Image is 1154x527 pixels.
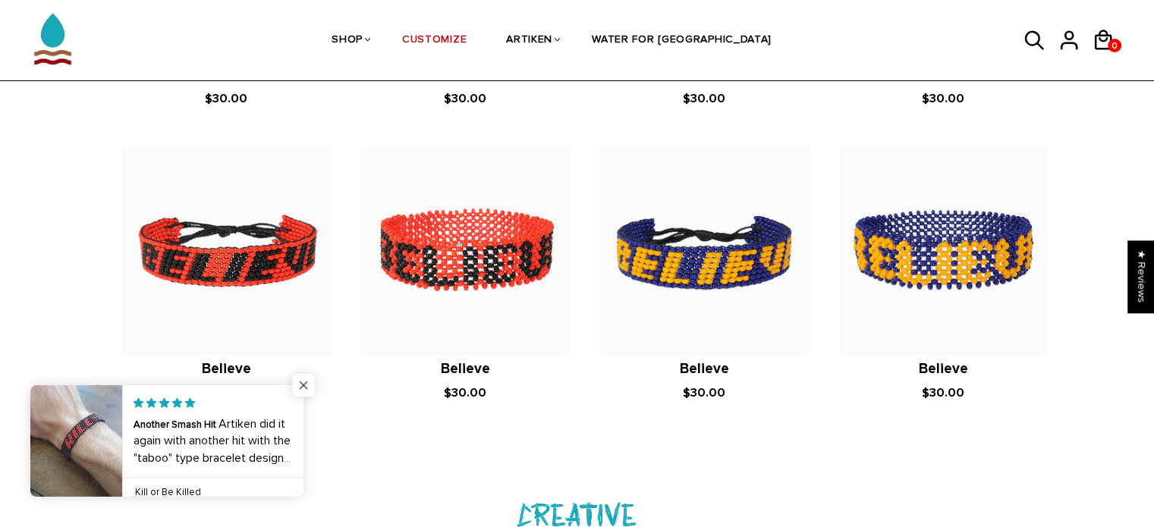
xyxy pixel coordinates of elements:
[205,91,247,106] span: $30.00
[1108,36,1121,55] span: 0
[922,385,964,400] span: $30.00
[332,1,363,81] a: SHOP
[683,385,725,400] span: $30.00
[402,1,467,81] a: CUSTOMIZE
[919,65,968,83] a: Believe
[922,91,964,106] span: $30.00
[919,360,968,378] a: Believe
[444,91,486,106] span: $30.00
[506,1,552,81] a: ARTIKEN
[683,91,725,106] span: $30.00
[202,360,251,378] a: Believe
[680,360,729,378] a: Believe
[441,360,490,378] a: Believe
[680,65,729,83] a: Believe
[592,1,772,81] a: WATER FOR [GEOGRAPHIC_DATA]
[1108,39,1121,52] a: 0
[441,65,490,83] a: Believe
[292,374,315,397] span: Close popup widget
[1128,240,1154,312] div: Click to open Judge.me floating reviews tab
[202,65,251,83] a: Believe
[444,385,486,400] span: $30.00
